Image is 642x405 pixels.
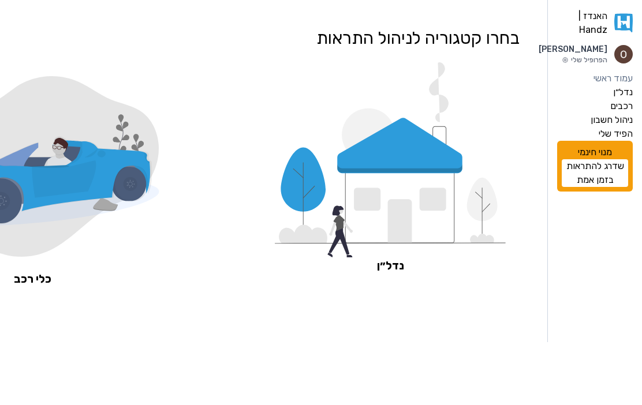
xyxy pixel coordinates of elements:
span: נדל״ן [275,257,506,273]
a: ניהול חשבון [557,113,633,127]
a: נדל״ן [557,85,633,99]
img: תמונת פרופיל [614,45,633,63]
label: רכבים [610,99,633,113]
a: האנדז | Handz [557,9,633,37]
a: תמונת פרופיל[PERSON_NAME]הפרופיל שלי [557,44,633,65]
label: עמוד ראשי [594,72,633,85]
a: הפיד שלי [557,127,633,141]
label: הפיד שלי [599,127,633,141]
p: הפרופיל שלי [539,55,607,65]
div: מנוי חינמי [557,141,633,192]
a: נדל״ן [275,62,506,301]
label: נדל״ן [613,85,633,99]
a: עמוד ראשי [557,72,633,85]
a: שדרג להתראות בזמן אמת [562,159,628,187]
label: ניהול חשבון [591,113,633,127]
p: [PERSON_NAME] [539,44,607,55]
a: רכבים [557,99,633,113]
